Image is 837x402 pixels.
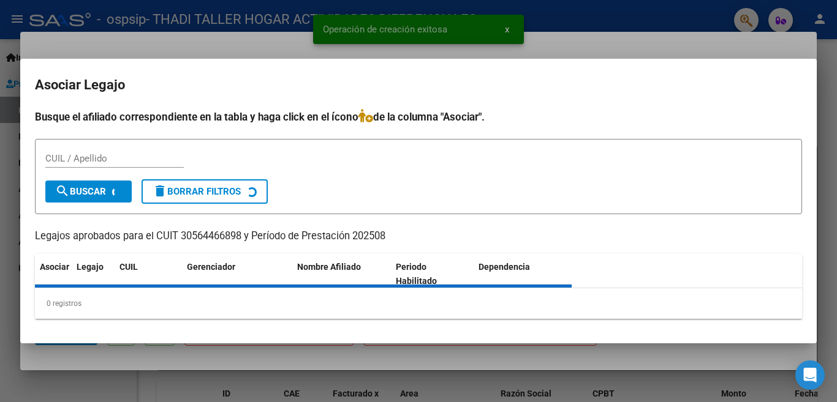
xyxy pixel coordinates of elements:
datatable-header-cell: CUIL [115,254,182,294]
mat-icon: delete [153,184,167,198]
datatable-header-cell: Gerenciador [182,254,292,294]
span: Dependencia [479,262,530,272]
button: Borrar Filtros [142,179,268,204]
datatable-header-cell: Asociar [35,254,72,294]
div: 0 registros [35,288,802,319]
datatable-header-cell: Dependencia [474,254,572,294]
h4: Busque el afiliado correspondiente en la tabla y haga click en el ícono de la columna "Asociar". [35,109,802,125]
span: Buscar [55,186,106,197]
span: Asociar [40,262,69,272]
h2: Asociar Legajo [35,73,802,97]
span: Periodo Habilitado [396,262,437,286]
span: Legajo [77,262,104,272]
span: Nombre Afiliado [297,262,361,272]
datatable-header-cell: Nombre Afiliado [292,254,391,294]
datatable-header-cell: Legajo [72,254,115,294]
div: Open Intercom Messenger [795,360,825,390]
span: Gerenciador [187,262,235,272]
span: Borrar Filtros [153,186,241,197]
mat-icon: search [55,184,70,198]
datatable-header-cell: Periodo Habilitado [391,254,474,294]
p: Legajos aprobados para el CUIT 30564466898 y Período de Prestación 202508 [35,229,802,244]
button: Buscar [45,181,132,203]
span: CUIL [119,262,138,272]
